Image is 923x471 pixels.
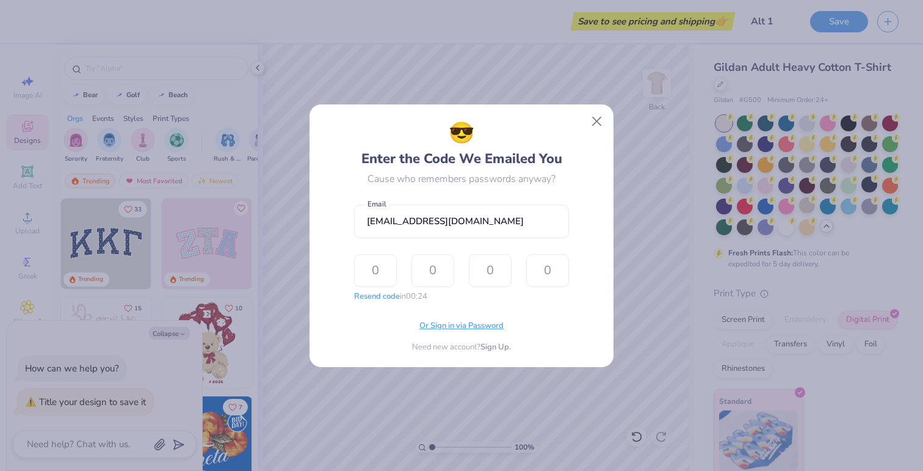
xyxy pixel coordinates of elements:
button: Resend code [354,291,400,303]
button: Close [585,109,609,133]
span: 😎 [449,118,474,149]
div: Cause who remembers passwords anyway? [367,172,556,186]
input: 0 [469,254,512,287]
input: 0 [526,254,569,287]
div: Enter the Code We Emailed You [361,118,562,169]
span: Or Sign in via Password [419,320,504,332]
input: 0 [411,254,454,287]
input: 0 [354,254,397,287]
div: Need new account? [412,341,511,354]
div: in 00:24 [354,291,427,303]
span: Sign Up. [480,341,511,354]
